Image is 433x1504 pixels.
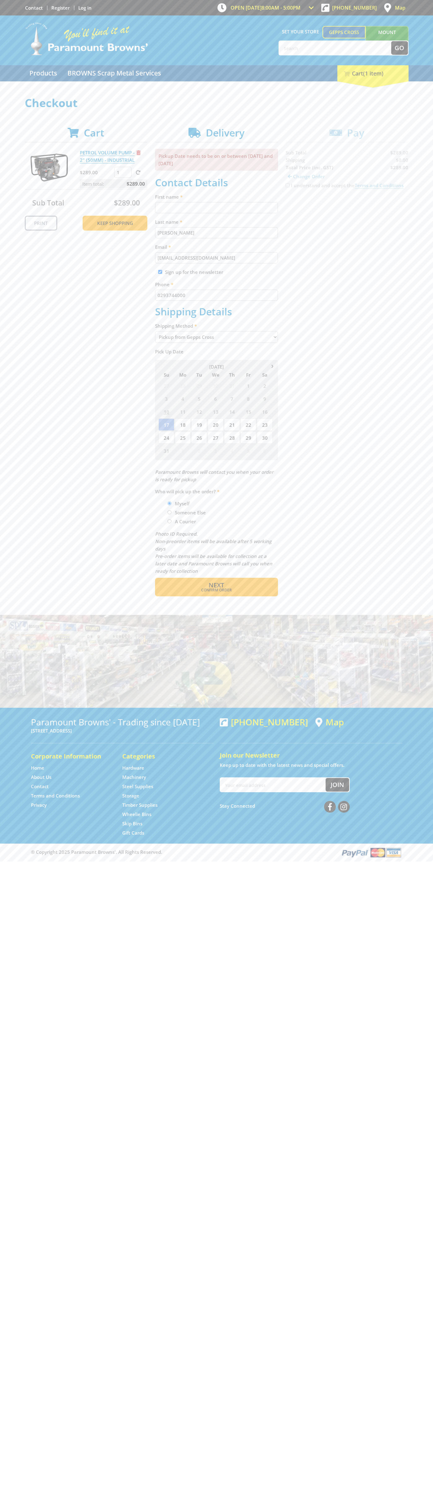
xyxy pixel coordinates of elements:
span: Sa [257,371,273,379]
span: 8 [240,392,256,405]
span: We [208,371,223,379]
a: Go to the Gift Cards page [122,830,144,836]
label: Who will pick up the order? [155,488,278,495]
label: First name [155,193,278,201]
button: Next Confirm order [155,578,278,596]
h5: Categories [122,752,201,761]
span: [DATE] [209,364,224,370]
a: Go to the Wheelie Bins page [122,811,151,818]
div: ® Copyright 2025 Paramount Browns'. All Rights Reserved. [25,847,409,858]
input: Please enter your last name. [155,227,278,238]
a: Log in [78,5,92,11]
input: Please enter your email address. [155,252,278,263]
p: $289.00 [80,169,113,176]
p: [STREET_ADDRESS] [31,727,214,734]
label: Someone Else [173,507,208,518]
a: Go to the Hardware page [122,765,144,771]
select: Please select a shipping method. [155,331,278,343]
button: Join [326,778,349,792]
span: 16 [257,405,273,418]
span: 11 [175,405,191,418]
span: 30 [208,379,223,392]
a: Mount [PERSON_NAME] [366,26,409,50]
label: A Courier [173,516,198,527]
span: 27 [208,431,223,444]
span: OPEN [DATE] [231,4,301,11]
a: Go to the Steel Supplies page [122,783,153,790]
a: Go to the registration page [51,5,70,11]
input: Please enter your first name. [155,202,278,213]
span: 22 [240,418,256,431]
a: Print [25,216,57,231]
label: Shipping Method [155,322,278,330]
a: Go to the Contact page [25,5,43,11]
input: Please select who will pick up the order. [167,510,171,514]
span: 26 [191,431,207,444]
span: 29 [240,431,256,444]
span: 2 [191,444,207,457]
span: 14 [224,405,240,418]
span: 4 [224,444,240,457]
span: 28 [175,379,191,392]
h1: Checkout [25,97,409,109]
h2: Contact Details [155,177,278,188]
h2: Shipping Details [155,306,278,318]
a: Go to the Machinery page [122,774,146,780]
img: Paramount Browns' [25,22,149,56]
span: 8:00am - 5:00pm [262,4,301,11]
img: PETROL VOLUME PUMP - 2" (50MM) - INDUSTRIAL [31,149,68,186]
div: Stay Connected [220,798,350,813]
a: Go to the About Us page [31,774,51,780]
input: Please select who will pick up the order. [167,501,171,505]
span: 12 [191,405,207,418]
span: Sub Total [32,198,64,208]
a: View a map of Gepps Cross location [315,717,344,727]
p: Item total: [80,179,147,188]
span: 30 [257,431,273,444]
span: $289.00 [114,198,140,208]
label: Last name [155,218,278,226]
label: Email [155,243,278,251]
span: 9 [257,392,273,405]
img: PayPal, Mastercard, Visa accepted [340,847,402,858]
span: 4 [175,392,191,405]
a: Go to the Products page [25,65,62,81]
input: Search [279,41,391,55]
input: Please enter your telephone number. [155,290,278,301]
label: Myself [173,498,192,509]
span: Next [209,581,224,589]
span: 28 [224,431,240,444]
span: 2 [257,379,273,392]
button: Go [391,41,408,55]
a: Go to the Timber Supplies page [122,802,158,808]
a: Go to the BROWNS Scrap Metal Services page [63,65,166,81]
span: Tu [191,371,207,379]
a: Go to the Storage page [122,793,139,799]
span: 29 [191,379,207,392]
span: 13 [208,405,223,418]
input: Please select who will pick up the order. [167,519,171,523]
span: Fr [240,371,256,379]
h3: Paramount Browns' - Trading since [DATE] [31,717,214,727]
span: 31 [224,379,240,392]
span: Cart [84,126,104,139]
span: 25 [175,431,191,444]
span: Su [158,371,174,379]
a: Go to the Terms and Conditions page [31,793,80,799]
span: 3 [208,444,223,457]
span: 1 [240,379,256,392]
span: 24 [158,431,174,444]
div: [PHONE_NUMBER] [220,717,308,727]
span: 23 [257,418,273,431]
a: Remove from cart [136,149,141,156]
span: 10 [158,405,174,418]
p: Pickup Date needs to be on or between [DATE] and [DATE] [155,149,278,171]
span: Confirm order [168,588,265,592]
span: 7 [224,392,240,405]
span: 17 [158,418,174,431]
em: Photo ID Required. Non-preorder items will be available after 5 working days Pre-order items will... [155,531,272,574]
input: Your email address [220,778,326,792]
a: PETROL VOLUME PUMP - 2" (50MM) - INDUSTRIAL [80,149,135,163]
label: Pick Up Date [155,348,278,355]
span: 15 [240,405,256,418]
